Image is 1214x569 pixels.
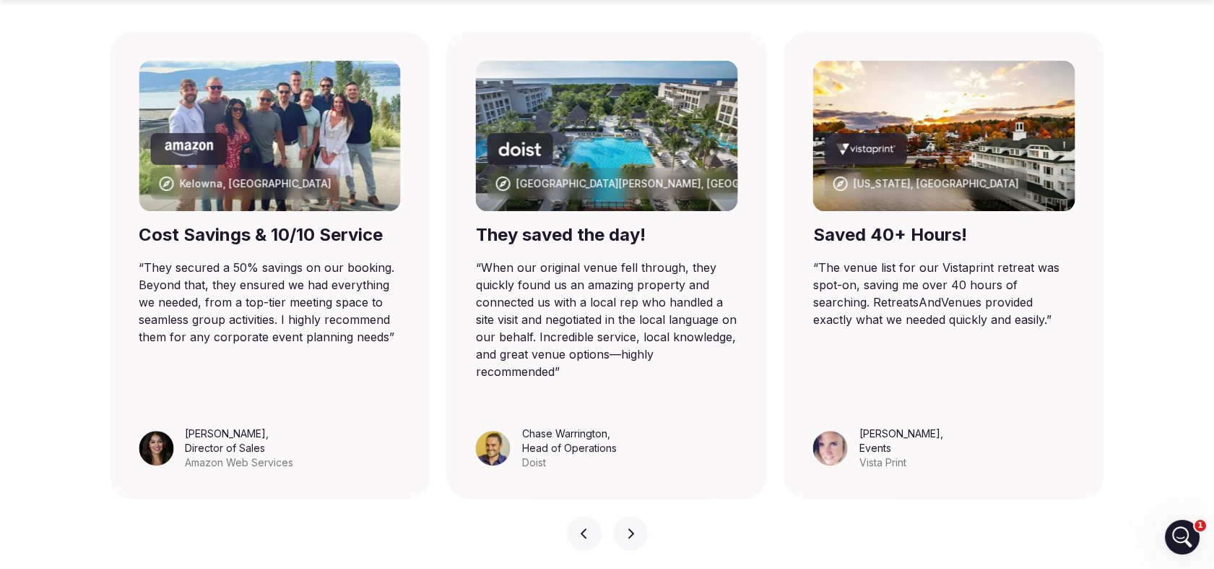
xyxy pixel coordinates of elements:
div: Vista Print [859,455,943,470]
svg: Vistaprint company logo [836,142,896,156]
figcaption: , [859,427,943,470]
div: Kelowna, [GEOGRAPHIC_DATA] [179,176,331,191]
div: Head of Operations [522,441,617,455]
blockquote: “ They secured a 50% savings on our booking. Beyond that, they ensured we had everything we neede... [139,259,401,346]
div: Amazon Web Services [185,455,293,470]
img: Chase Warrington [476,431,511,466]
img: Kelowna, Canada [139,61,401,211]
cite: [PERSON_NAME] [185,427,266,440]
cite: Chase Warrington [522,427,607,440]
iframe: Intercom live chat [1165,520,1200,555]
figcaption: , [522,427,617,470]
div: [US_STATE], [GEOGRAPHIC_DATA] [854,176,1019,191]
div: Doist [522,455,617,470]
img: Playa Del Carmen, Mexico [476,61,738,211]
div: Director of Sales [185,441,293,455]
div: [GEOGRAPHIC_DATA][PERSON_NAME], [GEOGRAPHIC_DATA] [516,176,810,191]
img: New Hampshire, USA [813,61,1075,211]
img: Sonia Singh [139,431,173,466]
img: Hannah Linder [813,431,848,466]
div: Events [859,441,943,455]
span: 1 [1195,520,1206,531]
figcaption: , [185,427,293,470]
blockquote: “ The venue list for our Vistaprint retreat was spot-on, saving me over 40 hours of searching. Re... [813,259,1075,328]
div: Saved 40+ Hours! [813,223,1075,247]
svg: Doist company logo [499,142,542,156]
div: They saved the day! [476,223,738,247]
cite: [PERSON_NAME] [859,427,940,440]
div: Cost Savings & 10/10 Service [139,223,401,247]
blockquote: “ When our original venue fell through, they quickly found us an amazing property and connected u... [476,259,738,380]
